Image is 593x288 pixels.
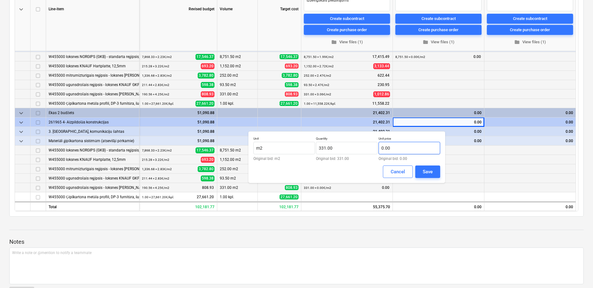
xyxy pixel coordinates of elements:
[304,186,331,190] small: 331.00 × 0.00€ / m2
[377,73,390,78] span: 622.44
[487,136,573,146] div: 0.00
[373,91,390,97] span: 1,012.86
[280,101,299,106] span: 27,661.20
[142,127,214,136] div: 51,090.88
[253,137,315,142] p: Unit
[217,174,258,183] div: 93.50 m2
[373,63,390,69] span: 3,133.44
[304,37,390,47] button: View files (1)
[142,167,172,171] small: 1,336.68 × 2.83€ / m2
[316,157,378,161] p: Original bid: 331.00
[17,6,25,13] span: keyboard_arrow_down
[487,25,573,35] button: Create purchase order
[395,108,482,118] div: 0.00
[280,54,299,59] span: 17,546.37
[473,54,482,60] span: 0.00
[304,118,390,127] div: 21,402.31
[398,39,479,46] span: View files (1)
[217,146,258,155] div: 8,751.50 m2
[285,82,299,87] span: 598.38
[201,63,214,69] span: 693.20
[198,166,214,172] span: 3,782.80
[304,55,334,59] small: 8,751.50 × 1.99€ / m2
[201,175,214,181] span: 598.38
[49,183,137,192] div: W455000 ugunsdrošais reģipsis - loksnes KNAUF GKF, 15mm,
[142,55,172,59] small: 7,868.33 × 2.23€ / m2
[395,25,482,35] button: Create purchase order
[49,127,137,136] div: 3. Starpsienas, komunikāciju šahtas
[487,118,573,127] div: 0.00
[562,258,593,288] iframe: Chat Widget
[258,202,301,211] div: 102,181.77
[49,136,137,145] div: Materiāli ģipškartona sistēmām (atsevišķi pērkamie)
[510,26,550,33] div: Create purchase order
[217,155,258,164] div: 1,152.00 m2
[49,71,137,80] div: W455000 mitrumizturīgais reģipsis - loksnes KNAUF GKBI, 12,5mm
[142,93,169,96] small: 190.56 × 4.25€ / m2
[201,157,214,163] span: 693.20
[49,118,137,127] div: 261965 4- Aizpildošās konstrukcijas
[217,164,258,174] div: 252.00 m2
[304,65,334,68] small: 1,152.00 × 2.72€ / m2
[304,127,390,136] div: 21,402.31
[304,25,390,35] button: Create purchase order
[49,155,137,164] div: W455000 loksnes KNAUF Hartplatte, 12,5mm
[201,82,214,88] span: 598.38
[195,101,214,107] span: 27,661.20
[17,44,25,51] span: keyboard_arrow_down
[379,157,440,161] p: Original bid: 0.00
[139,202,217,211] div: 102,181.77
[49,164,137,173] div: W455000 mitrumizturīgais reģipsis - loksnes KNAUF GKBI, 12,5mm
[49,192,137,201] div: W455000 Ģipškartona metāla profili, DP-3 furnitūra, šuvju lenta, špaktele, profilu stiprinājumi, ...
[381,185,390,190] span: 0.00
[395,37,482,47] button: View files (1)
[327,26,367,33] div: Create purchase order
[514,39,520,45] span: folder
[285,185,299,190] span: 808.93
[49,80,137,89] div: W455000 ugunsdrošais reģipsis - loksnes KNAUF GKF, 12,5mm,
[379,137,440,142] p: Unit price
[391,168,405,176] div: Cancel
[421,15,456,22] div: Create subcontract
[393,202,484,211] div: 0.00
[217,183,258,192] div: 331.00 m2
[316,137,378,142] p: Quantity
[415,166,440,178] button: Save
[46,202,139,211] div: Total
[142,102,174,105] small: 1.00 × 27,661.20€ / kpl.
[306,39,388,46] span: View files (1)
[304,102,336,105] small: 1.00 × 11,558.22€ / kpl.
[201,91,214,97] span: 808.93
[217,52,258,61] div: 8,751.50 m2
[383,166,413,178] button: Cancel
[484,202,576,211] div: 0.00
[377,82,390,88] span: 230.95
[142,108,214,118] div: 51,090.88
[487,14,573,24] button: Create subcontract
[49,61,137,70] div: W455000 loksnes KNAUF Hartplatte, 12,5mm
[217,61,258,71] div: 1,152.00 m2
[217,89,258,99] div: 331.00 m2
[201,185,214,190] span: 808.93
[282,73,299,78] span: 3,782.80
[253,157,315,161] p: Original bid: m2
[285,92,299,97] span: 808.93
[142,65,169,68] small: 215.28 × 3.22€ / m2
[17,109,25,117] span: keyboard_arrow_down
[285,64,299,69] span: 693.20
[142,186,169,190] small: 190.56 × 4.25€ / m2
[17,128,25,136] span: keyboard_arrow_down
[280,194,299,199] span: 27,661.20
[9,238,584,246] p: Notes
[304,108,390,118] div: 21,402.31
[49,108,137,117] div: Ēkas 2 budžets
[489,39,571,46] span: View files (1)
[304,14,390,24] button: Create subcontract
[331,39,337,45] span: folder
[423,39,428,45] span: folder
[217,71,258,80] div: 252.00 m2
[142,158,169,161] small: 215.28 × 3.22€ / m2
[49,52,137,61] div: W455000 loksnes NORGIPS (GKB) - standarta reģipsis, 12,5mm,
[330,15,364,22] div: Create subcontract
